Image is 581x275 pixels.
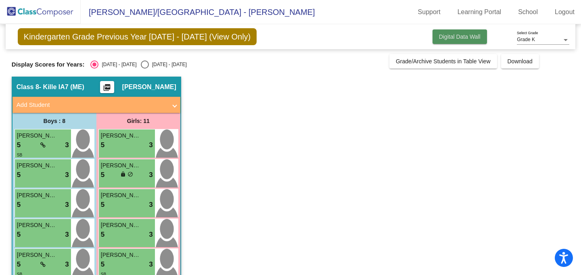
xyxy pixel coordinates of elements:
[101,221,141,229] span: [PERSON_NAME] Ore
[149,140,153,150] span: 3
[17,153,22,157] span: SB
[17,100,167,110] mat-panel-title: Add Student
[101,229,104,240] span: 5
[120,171,126,177] span: lock
[548,6,581,19] a: Logout
[451,6,508,19] a: Learning Portal
[65,229,69,240] span: 3
[17,83,39,91] span: Class 8
[149,229,153,240] span: 3
[17,221,57,229] span: [PERSON_NAME]
[13,113,96,129] div: Boys : 8
[101,251,141,259] span: [PERSON_NAME]
[65,170,69,180] span: 3
[439,33,481,40] span: Digital Data Wall
[17,161,57,170] span: [PERSON_NAME]
[100,81,114,93] button: Print Students Details
[17,251,57,259] span: [PERSON_NAME]
[17,170,21,180] span: 5
[501,54,539,69] button: Download
[65,259,69,270] span: 3
[101,200,104,210] span: 5
[512,6,544,19] a: School
[18,28,257,45] span: Kindergarten Grade Previous Year [DATE] - [DATE] (View Only)
[101,259,104,270] span: 5
[101,191,141,200] span: [PERSON_NAME]
[17,191,57,200] span: [PERSON_NAME]
[101,170,104,180] span: 5
[98,61,136,68] div: [DATE] - [DATE]
[17,140,21,150] span: 5
[102,83,112,95] mat-icon: picture_as_pdf
[81,6,315,19] span: [PERSON_NAME]/[GEOGRAPHIC_DATA] - [PERSON_NAME]
[101,161,141,170] span: [PERSON_NAME]
[149,170,153,180] span: 3
[412,6,447,19] a: Support
[17,131,57,140] span: [PERSON_NAME]
[389,54,497,69] button: Grade/Archive Students in Table View
[122,83,176,91] span: [PERSON_NAME]
[101,131,141,140] span: [PERSON_NAME]
[65,200,69,210] span: 3
[149,61,187,68] div: [DATE] - [DATE]
[17,259,21,270] span: 5
[517,37,535,42] span: Grade K
[65,140,69,150] span: 3
[396,58,491,65] span: Grade/Archive Students in Table View
[12,61,85,68] span: Display Scores for Years:
[127,171,133,177] span: do_not_disturb_alt
[17,200,21,210] span: 5
[96,113,180,129] div: Girls: 11
[508,58,533,65] span: Download
[39,83,84,91] span: - Kille IA7 (ME)
[149,200,153,210] span: 3
[90,60,186,69] mat-radio-group: Select an option
[17,229,21,240] span: 5
[101,140,104,150] span: 5
[149,259,153,270] span: 3
[433,29,487,44] button: Digital Data Wall
[13,97,180,113] mat-expansion-panel-header: Add Student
